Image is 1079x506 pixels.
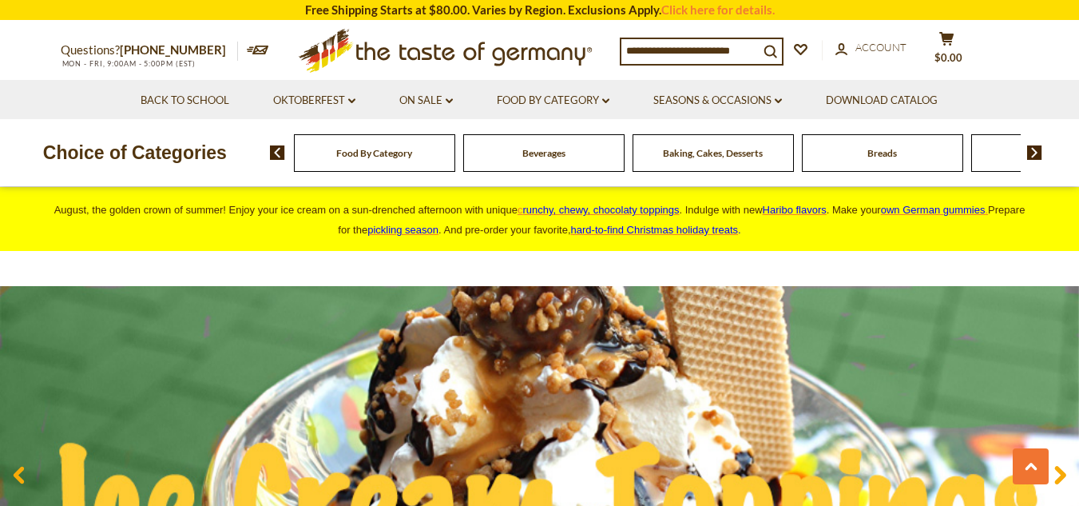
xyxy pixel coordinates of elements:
[367,224,438,236] a: pickling season
[399,92,453,110] a: On Sale
[497,92,609,110] a: Food By Category
[120,42,226,57] a: [PHONE_NUMBER]
[867,147,897,159] a: Breads
[881,204,986,216] span: own German gummies
[571,224,741,236] span: .
[1027,145,1042,160] img: next arrow
[141,92,229,110] a: Back to School
[923,31,971,71] button: $0.00
[826,92,938,110] a: Download Catalog
[54,204,1025,236] span: August, the golden crown of summer! Enjoy your ice cream on a sun-drenched afternoon with unique ...
[61,40,238,61] p: Questions?
[61,59,196,68] span: MON - FRI, 9:00AM - 5:00PM (EST)
[518,204,680,216] a: crunchy, chewy, chocolaty toppings
[571,224,739,236] a: hard-to-find Christmas holiday treats
[763,204,827,216] a: Haribo flavors
[855,41,906,54] span: Account
[663,147,763,159] a: Baking, Cakes, Desserts
[934,51,962,64] span: $0.00
[336,147,412,159] a: Food By Category
[661,2,775,17] a: Click here for details.
[522,147,565,159] a: Beverages
[270,145,285,160] img: previous arrow
[653,92,782,110] a: Seasons & Occasions
[835,39,906,57] a: Account
[522,204,679,216] span: runchy, chewy, chocolaty toppings
[273,92,355,110] a: Oktoberfest
[881,204,988,216] a: own German gummies.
